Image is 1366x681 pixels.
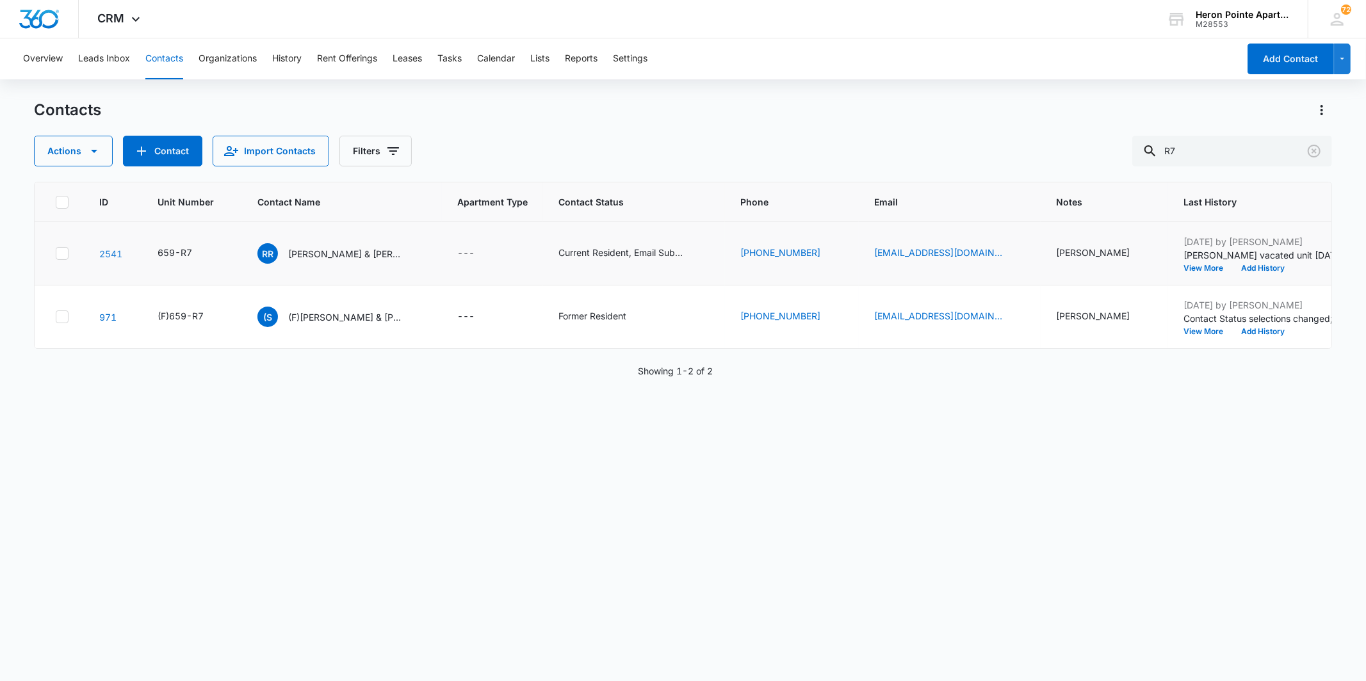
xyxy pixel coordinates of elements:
[558,246,687,259] div: Current Resident, Email Subscriber
[530,38,549,79] button: Lists
[874,195,1007,209] span: Email
[740,195,825,209] span: Phone
[457,309,498,324] div: Apartment Type - - Select to Edit Field
[740,309,843,324] div: Phone - (719) 340-1009 - Select to Edit Field
[437,38,462,79] button: Tasks
[257,243,278,264] span: RR
[145,38,183,79] button: Contacts
[123,136,202,166] button: Add Contact
[1232,328,1294,335] button: Add History
[874,309,1002,323] a: [EMAIL_ADDRESS][DOMAIN_NAME]
[874,309,1025,324] div: Email - gosanfian2@gmail.com - Select to Edit Field
[740,246,820,259] a: [PHONE_NUMBER]
[1056,309,1130,323] div: [PERSON_NAME]
[1056,309,1153,324] div: Notes - Caitlyn Hart - Select to Edit Field
[477,38,515,79] button: Calendar
[874,246,1002,259] a: [EMAIL_ADDRESS][DOMAIN_NAME]
[457,246,498,261] div: Apartment Type - - Select to Edit Field
[558,309,626,323] div: Former Resident
[740,309,820,323] a: [PHONE_NUMBER]
[874,246,1025,261] div: Email - roboramirez77@gmail.com - Select to Edit Field
[317,38,377,79] button: Rent Offerings
[1056,246,1153,261] div: Notes - Jacqueline Hartnett - Select to Edit Field
[158,309,204,323] div: (F)659-R7
[1183,312,1344,325] p: Contact Status selections changed; Current Resident was removed and Former Resident was added.
[257,195,408,209] span: Contact Name
[34,136,113,166] button: Actions
[1341,4,1351,15] span: 72
[98,12,125,25] span: CRM
[638,364,713,378] p: Showing 1-2 of 2
[272,38,302,79] button: History
[158,309,227,324] div: Unit Number - (F)659-R7 - Select to Edit Field
[1056,246,1130,259] div: [PERSON_NAME]
[1183,248,1344,262] p: [PERSON_NAME] vacated unit [DATE].
[565,38,598,79] button: Reports
[1248,44,1334,74] button: Add Contact
[288,310,403,324] p: (F)[PERSON_NAME] & [PERSON_NAME]
[158,246,192,259] div: 659-R7
[1183,195,1325,209] span: Last History
[1196,10,1289,20] div: account name
[1304,141,1324,161] button: Clear
[34,100,101,120] h1: Contacts
[339,136,412,166] button: Filters
[158,246,215,261] div: Unit Number - 659-R7 - Select to Edit Field
[1183,298,1344,312] p: [DATE] by [PERSON_NAME]
[1056,195,1153,209] span: Notes
[257,307,278,327] span: (S
[558,246,710,261] div: Contact Status - Current Resident, Email Subscriber - Select to Edit Field
[1183,235,1344,248] p: [DATE] by [PERSON_NAME]
[457,195,528,209] span: Apartment Type
[393,38,422,79] button: Leases
[1132,136,1332,166] input: Search Contacts
[99,195,108,209] span: ID
[457,309,475,324] div: ---
[558,309,649,324] div: Contact Status - Former Resident - Select to Edit Field
[613,38,647,79] button: Settings
[213,136,329,166] button: Import Contacts
[1341,4,1351,15] div: notifications count
[1183,264,1232,272] button: View More
[257,243,427,264] div: Contact Name - Roberto Ramirez & Jacqueline Hartnett - Select to Edit Field
[288,247,403,260] p: [PERSON_NAME] & [PERSON_NAME]
[257,307,427,327] div: Contact Name - (F)Peter Smith & Caitlin Hart - Select to Edit Field
[740,246,843,261] div: Phone - (660) 287-8882 - Select to Edit Field
[558,195,691,209] span: Contact Status
[78,38,130,79] button: Leads Inbox
[457,246,475,261] div: ---
[23,38,63,79] button: Overview
[158,195,227,209] span: Unit Number
[1232,264,1294,272] button: Add History
[99,312,117,323] a: Navigate to contact details page for (F)Peter Smith & Caitlin Hart
[99,248,122,259] a: Navigate to contact details page for Roberto Ramirez & Jacqueline Hartnett
[1312,100,1332,120] button: Actions
[1183,328,1232,335] button: View More
[199,38,257,79] button: Organizations
[1196,20,1289,29] div: account id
